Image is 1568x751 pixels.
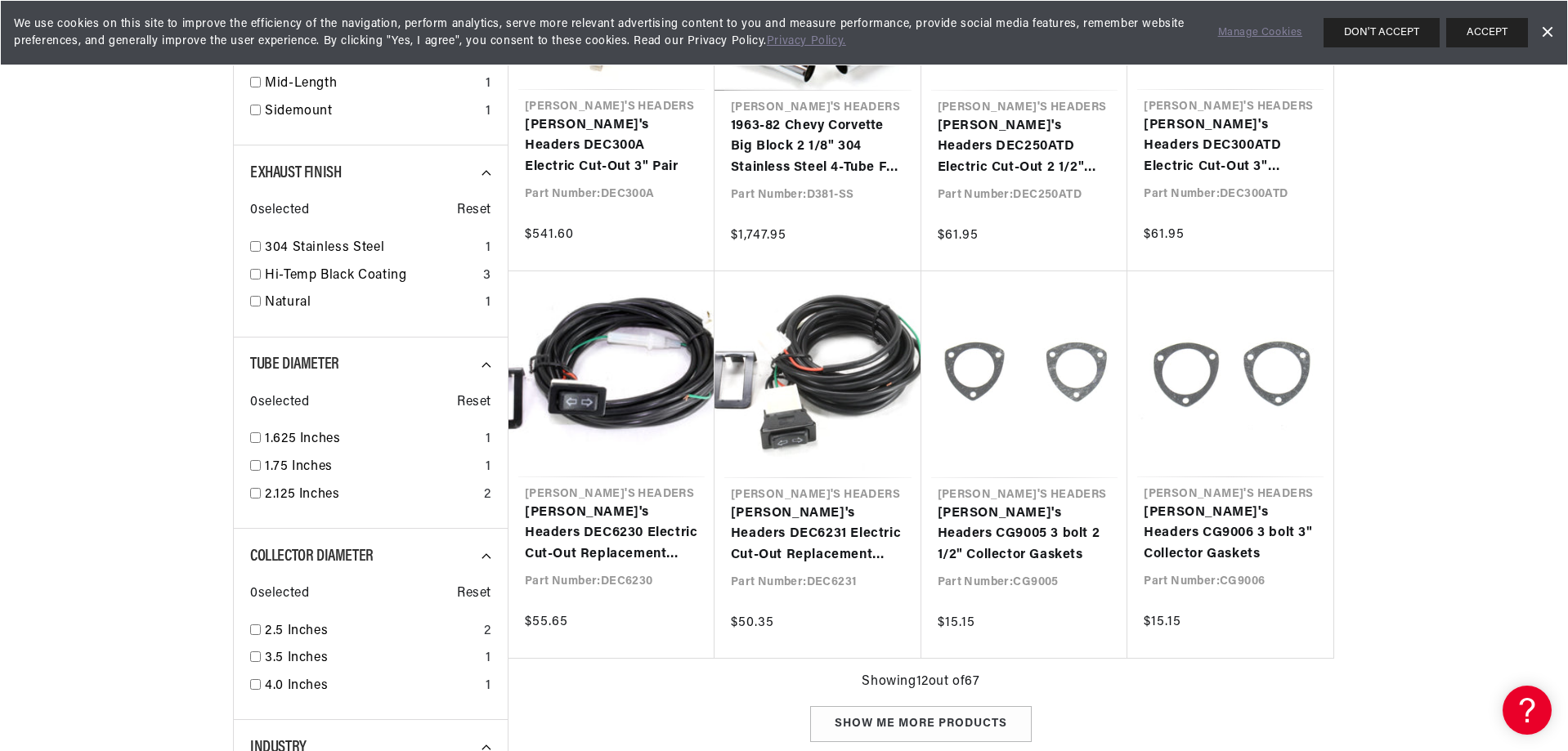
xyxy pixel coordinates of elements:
[457,583,491,605] span: Reset
[265,485,477,506] a: 2.125 Inches
[265,266,477,287] a: Hi-Temp Black Coating
[265,457,479,478] a: 1.75 Inches
[14,16,1195,50] span: We use cookies on this site to improve the efficiency of the navigation, perform analytics, serve...
[1324,18,1440,47] button: DON'T ACCEPT
[1446,18,1528,47] button: ACCEPT
[486,676,491,697] div: 1
[484,621,491,642] div: 2
[250,548,374,565] span: Collector Diameter
[1144,503,1317,565] a: [PERSON_NAME]'s Headers CG9006 3 bolt 3" Collector Gaskets
[265,676,479,697] a: 4.0 Inches
[265,74,479,95] a: Mid-Length
[486,457,491,478] div: 1
[1534,20,1559,45] a: Dismiss Banner
[250,200,309,221] span: 0 selected
[525,115,698,178] a: [PERSON_NAME]'s Headers DEC300A Electric Cut-Out 3" Pair
[767,35,846,47] a: Privacy Policy.
[938,116,1112,179] a: [PERSON_NAME]'s Headers DEC250ATD Electric Cut-Out 2 1/2" Stainless Steel Turn Down Each
[1218,25,1302,42] a: Manage Cookies
[525,503,698,565] a: [PERSON_NAME]'s Headers DEC6230 Electric Cut-Out Replacement Dual Wiring Harness
[486,429,491,450] div: 1
[250,356,339,373] span: Tube Diameter
[486,101,491,123] div: 1
[250,583,309,605] span: 0 selected
[265,293,479,314] a: Natural
[862,672,979,693] span: Showing 12 out of 67
[486,648,491,669] div: 1
[265,238,479,259] a: 304 Stainless Steel
[265,648,479,669] a: 3.5 Inches
[731,116,905,179] a: 1963-82 Chevy Corvette Big Block 2 1/8" 304 Stainless Steel 4-Tube Full Length Sidemount Header
[810,706,1032,743] div: Show me more products
[457,392,491,413] span: Reset
[250,165,341,181] span: Exhaust Finish
[938,503,1112,566] a: [PERSON_NAME]'s Headers CG9005 3 bolt 2 1/2" Collector Gaskets
[486,293,491,314] div: 1
[486,74,491,95] div: 1
[265,621,477,642] a: 2.5 Inches
[265,429,479,450] a: 1.625 Inches
[486,238,491,259] div: 1
[484,485,491,506] div: 2
[731,503,905,566] a: [PERSON_NAME]'s Headers DEC6231 Electric Cut-Out Replacement Single Wiring Harness
[250,392,309,413] span: 0 selected
[1144,115,1317,178] a: [PERSON_NAME]'s Headers DEC300ATD Electric Cut-Out 3" Stainless Steel Turn Down Each
[483,266,491,287] div: 3
[457,200,491,221] span: Reset
[265,101,479,123] a: Sidemount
